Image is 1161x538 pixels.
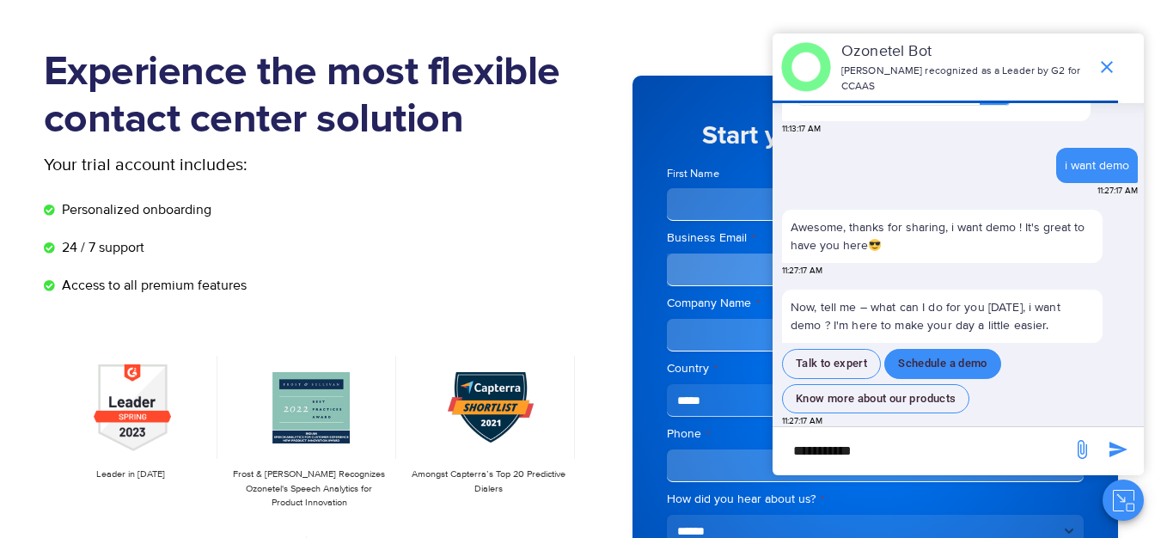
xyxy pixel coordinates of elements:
button: Talk to expert [782,349,881,379]
span: Access to all premium features [58,275,247,296]
p: Leader in [DATE] [52,468,209,482]
label: Company Name [667,295,1084,312]
h1: Experience the most flexible contact center solution [44,49,581,144]
span: 11:13:17 AM [782,123,821,136]
button: Schedule a demo [884,349,1001,379]
span: 11:27:17 AM [782,415,822,428]
p: Ozonetel Bot [841,40,1088,64]
span: 11:27:17 AM [1097,185,1138,198]
label: How did you hear about us? [667,491,1084,508]
div: new-msg-input [781,436,1063,467]
p: Awesome, thanks for sharing, i want demo ! It's great to have you here [791,218,1094,254]
span: 11:27:17 AM [782,265,822,278]
label: Country [667,360,1084,377]
p: Frost & [PERSON_NAME] Recognizes Ozonetel's Speech Analytics for Product Innovation [231,468,388,510]
img: header [781,42,831,92]
p: Your trial account includes: [44,152,452,178]
label: Phone [667,425,1084,443]
label: First Name [667,166,871,182]
p: Amongst Capterra’s Top 20 Predictive Dialers [410,468,566,496]
button: Close chat [1103,480,1144,521]
button: Know more about our products [782,384,969,414]
p: [PERSON_NAME] recognized as a Leader by G2 for CCAAS [841,64,1088,95]
span: Personalized onboarding [58,199,211,220]
img: 😎 [869,239,881,251]
span: send message [1065,432,1099,467]
span: end chat or minimize [1090,50,1124,84]
div: i want demo [1065,156,1129,174]
p: Now, tell me – what can I do for you [DATE], i want demo ? I'm here to make your day a little eas... [782,290,1103,343]
h5: Start your 7 day free trial now [667,123,1084,149]
span: 24 / 7 support [58,237,144,258]
label: Business Email [667,229,1084,247]
span: send message [1101,432,1135,467]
